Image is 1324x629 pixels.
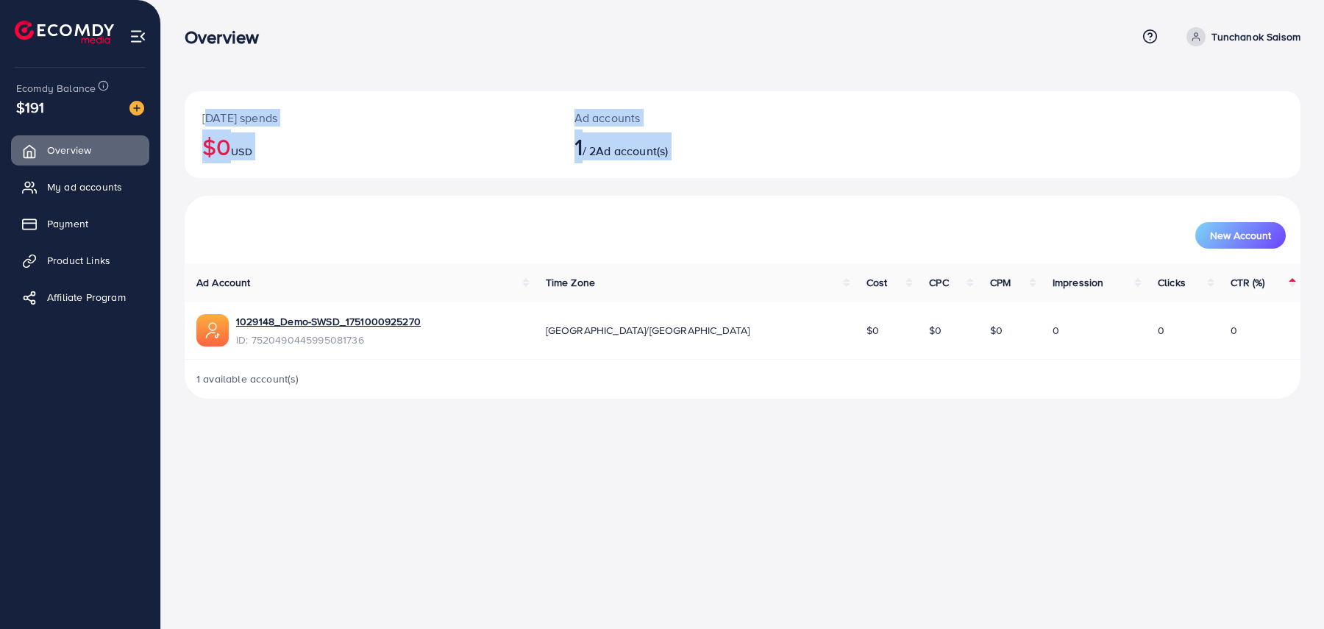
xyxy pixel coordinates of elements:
span: 0 [1231,323,1237,338]
a: Affiliate Program [11,282,149,312]
span: CPM [990,275,1011,290]
span: 1 available account(s) [196,372,299,386]
h2: $0 [202,132,539,160]
iframe: Chat [1261,563,1313,618]
span: USD [231,144,252,159]
p: Tunchanok Saisom [1211,28,1300,46]
span: Ad Account [196,275,251,290]
span: Overview [47,143,91,157]
a: Payment [11,209,149,238]
p: [DATE] spends [202,109,539,127]
a: Product Links [11,246,149,275]
span: Affiliate Program [47,290,126,305]
h2: / 2 [574,132,818,160]
a: My ad accounts [11,172,149,202]
a: 1029148_Demo-SWSD_1751000925270 [236,314,421,329]
span: New Account [1210,230,1271,241]
span: 0 [1158,323,1164,338]
span: Product Links [47,253,110,268]
button: New Account [1195,222,1286,249]
span: $0 [990,323,1003,338]
span: 1 [574,129,583,163]
span: $0 [866,323,879,338]
img: logo [15,21,114,43]
img: image [129,101,144,116]
span: Impression [1053,275,1104,290]
span: Cost [866,275,888,290]
span: $0 [929,323,942,338]
span: Payment [47,216,88,231]
img: ic-ads-acc.e4c84228.svg [196,314,229,347]
span: CTR (%) [1231,275,1265,290]
span: Clicks [1158,275,1186,290]
img: menu [129,28,146,45]
a: Tunchanok Saisom [1181,27,1300,46]
span: $191 [16,96,45,118]
p: Ad accounts [574,109,818,127]
span: My ad accounts [47,180,122,194]
span: Ad account(s) [596,143,668,159]
span: 0 [1053,323,1059,338]
span: [GEOGRAPHIC_DATA]/[GEOGRAPHIC_DATA] [546,323,750,338]
span: ID: 7520490445995081736 [236,333,421,347]
span: Ecomdy Balance [16,81,96,96]
span: CPC [929,275,948,290]
span: Time Zone [546,275,595,290]
h3: Overview [185,26,271,48]
a: Overview [11,135,149,165]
